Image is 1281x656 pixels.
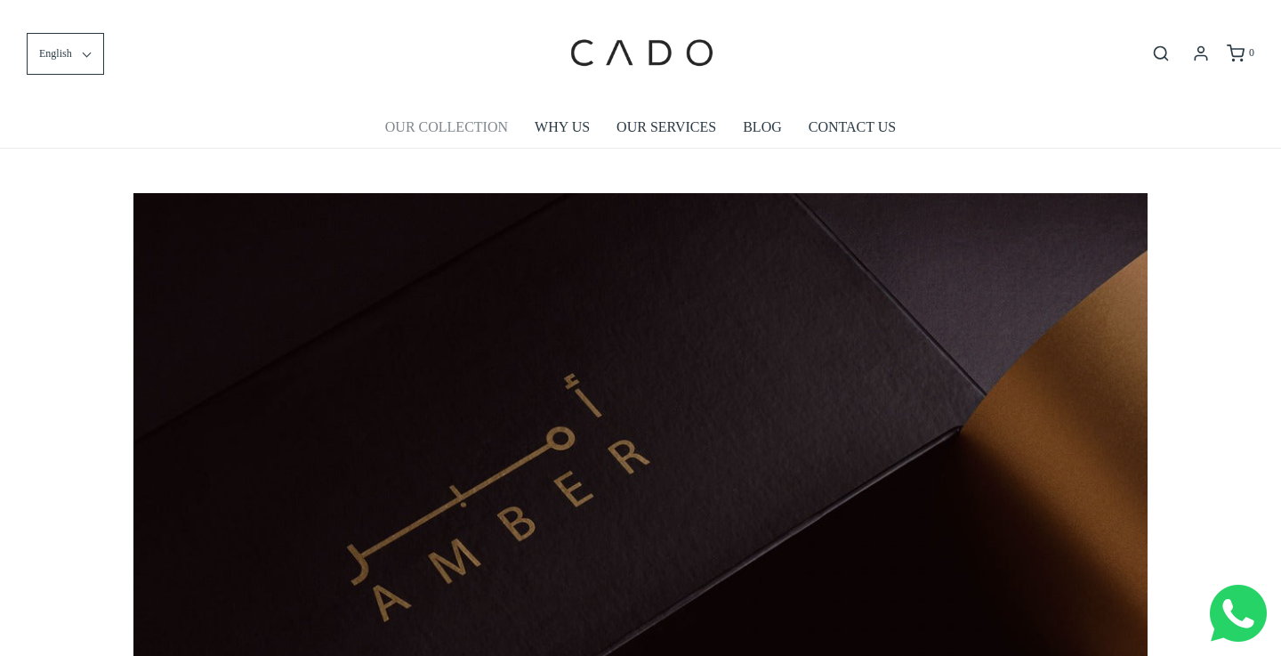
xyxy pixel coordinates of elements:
[27,33,104,75] button: English
[616,107,716,148] a: OUR SERVICES
[507,2,565,16] span: Last name
[743,107,782,148] a: BLOG
[39,45,72,62] span: English
[507,75,595,89] span: Company name
[1210,585,1267,642] img: Whatsapp
[385,107,508,148] a: OUR COLLECTION
[1225,45,1254,62] a: 0
[507,148,592,162] span: Number of gifts
[565,13,716,93] img: cadogifting
[535,107,590,148] a: WHY US
[809,107,896,148] a: CONTACT US
[1249,46,1254,59] span: 0
[1145,44,1177,63] button: Open search bar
